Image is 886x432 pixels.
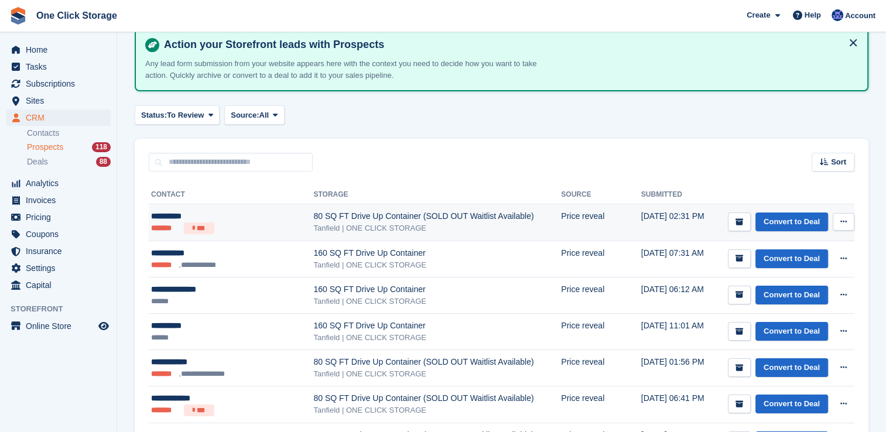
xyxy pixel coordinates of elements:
span: Analytics [26,175,96,191]
a: Convert to Deal [755,249,828,269]
h4: Action your Storefront leads with Prospects [159,38,858,52]
div: 160 SQ FT Drive Up Container [313,320,561,332]
div: 80 SQ FT Drive Up Container (SOLD OUT Waitlist Available) [313,392,561,404]
a: menu [6,209,111,225]
span: Sites [26,92,96,109]
span: Create [747,9,770,21]
img: Thomas [832,9,843,21]
a: Convert to Deal [755,286,828,305]
p: Any lead form submission from your website appears here with the context you need to decide how y... [145,58,555,81]
a: Contacts [27,128,111,139]
a: menu [6,192,111,208]
a: Convert to Deal [755,212,828,232]
th: Contact [149,186,313,204]
span: Tasks [26,59,96,75]
th: Submitted [641,186,712,204]
button: Status: To Review [135,105,220,125]
div: Tanfield | ONE CLICK STORAGE [313,332,561,344]
span: Home [26,42,96,58]
div: Tanfield | ONE CLICK STORAGE [313,222,561,234]
td: Price reveal [561,204,641,241]
a: Convert to Deal [755,358,828,378]
td: Price reveal [561,313,641,349]
span: Coupons [26,226,96,242]
td: [DATE] 06:12 AM [641,277,712,313]
a: menu [6,277,111,293]
button: Source: All [224,105,285,125]
a: menu [6,175,111,191]
a: Preview store [97,319,111,333]
span: Deals [27,156,48,167]
td: [DATE] 01:56 PM [641,350,712,386]
a: Deals 88 [27,156,111,168]
span: Pricing [26,209,96,225]
span: Account [845,10,875,22]
div: Tanfield | ONE CLICK STORAGE [313,296,561,307]
a: menu [6,109,111,126]
th: Storage [313,186,561,204]
span: Online Store [26,318,96,334]
span: Insurance [26,243,96,259]
a: Convert to Deal [755,395,828,414]
img: stora-icon-8386f47178a22dfd0bd8f6a31ec36ba5ce8667c1dd55bd0f319d3a0aa187defe.svg [9,7,27,25]
td: Price reveal [561,277,641,313]
a: menu [6,243,111,259]
a: One Click Storage [32,6,122,25]
span: Storefront [11,303,117,315]
div: 160 SQ FT Drive Up Container [313,283,561,296]
td: Price reveal [561,350,641,386]
span: CRM [26,109,96,126]
td: [DATE] 06:41 PM [641,386,712,423]
a: Prospects 118 [27,141,111,153]
a: menu [6,226,111,242]
a: menu [6,42,111,58]
td: Price reveal [561,241,641,277]
span: Help [805,9,821,21]
td: [DATE] 07:31 AM [641,241,712,277]
div: 160 SQ FT Drive Up Container [313,247,561,259]
a: menu [6,318,111,334]
a: Convert to Deal [755,322,828,341]
a: menu [6,92,111,109]
th: Source [561,186,641,204]
div: Tanfield | ONE CLICK STORAGE [313,259,561,271]
span: All [259,109,269,121]
span: Status: [141,109,167,121]
td: [DATE] 02:31 PM [641,204,712,241]
span: Invoices [26,192,96,208]
div: Tanfield | ONE CLICK STORAGE [313,368,561,380]
span: Capital [26,277,96,293]
span: To Review [167,109,204,121]
a: menu [6,76,111,92]
td: Price reveal [561,386,641,423]
div: 118 [92,142,111,152]
div: 80 SQ FT Drive Up Container (SOLD OUT Waitlist Available) [313,356,561,368]
a: menu [6,260,111,276]
div: 80 SQ FT Drive Up Container (SOLD OUT Waitlist Available) [313,210,561,222]
span: Subscriptions [26,76,96,92]
span: Settings [26,260,96,276]
span: Source: [231,109,259,121]
a: menu [6,59,111,75]
span: Prospects [27,142,63,153]
div: 88 [96,157,111,167]
td: [DATE] 11:01 AM [641,313,712,349]
div: Tanfield | ONE CLICK STORAGE [313,404,561,416]
span: Sort [831,156,846,168]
